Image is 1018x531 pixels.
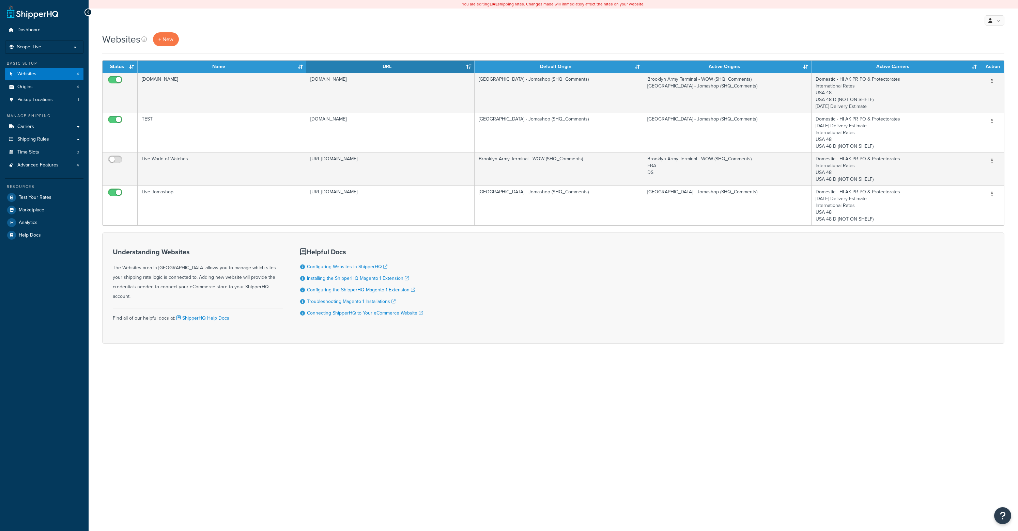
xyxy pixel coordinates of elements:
[102,33,140,46] h1: Websites
[306,73,475,113] td: [DOMAIN_NAME]
[5,94,83,106] li: Pickup Locations
[300,248,423,256] h3: Helpful Docs
[5,81,83,93] a: Origins 4
[138,152,306,186] td: Live World of Watches
[17,44,41,50] span: Scope: Live
[19,207,44,213] span: Marketplace
[643,113,812,152] td: [GEOGRAPHIC_DATA] - Jomashop (SHQ_Comments)
[17,27,41,33] span: Dashboard
[5,81,83,93] li: Origins
[643,61,812,73] th: Active Origins: activate to sort column ascending
[5,113,83,119] div: Manage Shipping
[643,73,812,113] td: Brooklyn Army Terminal - WOW (SHQ_Comments) [GEOGRAPHIC_DATA] - Jomashop (SHQ_Comments)
[994,507,1011,524] button: Open Resource Center
[17,97,53,103] span: Pickup Locations
[307,275,409,282] a: Installing the ShipperHQ Magento 1 Extension
[475,186,643,225] td: [GEOGRAPHIC_DATA] - Jomashop (SHQ_Comments)
[475,113,643,152] td: [GEOGRAPHIC_DATA] - Jomashop (SHQ_Comments)
[5,191,83,204] a: Test Your Rates
[812,152,980,186] td: Domestic - HI AK PR PO & Protectorates International Rates USA 48 USA 48 D (NOT ON SHELF)
[77,84,79,90] span: 4
[113,308,283,323] div: Find all of our helpful docs at:
[307,309,423,317] a: Connecting ShipperHQ to Your eCommerce Website
[77,71,79,77] span: 4
[113,248,283,256] h3: Understanding Websites
[812,113,980,152] td: Domestic - HI AK PR PO & Protectorates [DATE] Delivery Estimate International Rates USA 48 USA 48...
[78,97,79,103] span: 1
[475,152,643,186] td: Brooklyn Army Terminal - WOW (SHQ_Comments)
[490,1,498,7] b: LIVE
[5,61,83,66] div: Basic Setup
[5,184,83,190] div: Resources
[812,61,980,73] th: Active Carriers: activate to sort column ascending
[17,162,59,168] span: Advanced Features
[17,124,34,130] span: Carriers
[475,61,643,73] th: Default Origin: activate to sort column ascending
[5,133,83,146] a: Shipping Rules
[7,5,58,19] a: ShipperHQ Home
[5,216,83,229] a: Analytics
[153,32,179,46] a: + New
[19,220,37,226] span: Analytics
[307,286,415,293] a: Configuring the ShipperHQ Magento 1 Extension
[138,61,306,73] th: Name: activate to sort column ascending
[812,73,980,113] td: Domestic - HI AK PR PO & Protectorates International Rates USA 48 USA 48 D (NOT ON SHELF) [DATE] ...
[5,120,83,133] a: Carriers
[5,159,83,172] a: Advanced Features 4
[158,35,173,43] span: + New
[175,315,229,322] a: ShipperHQ Help Docs
[5,146,83,159] a: Time Slots 0
[643,186,812,225] td: [GEOGRAPHIC_DATA] - Jomashop (SHQ_Comments)
[17,71,36,77] span: Websites
[113,248,283,301] div: The Websites area in [GEOGRAPHIC_DATA] allows you to manage which sites your shipping rate logic ...
[306,61,475,73] th: URL: activate to sort column ascending
[77,162,79,168] span: 4
[812,186,980,225] td: Domestic - HI AK PR PO & Protectorates [DATE] Delivery Estimate International Rates USA 48 USA 48...
[5,159,83,172] li: Advanced Features
[138,186,306,225] td: Live Jomashop
[306,186,475,225] td: [URL][DOMAIN_NAME]
[475,73,643,113] td: [GEOGRAPHIC_DATA] - Jomashop (SHQ_Comments)
[19,232,41,238] span: Help Docs
[138,113,306,152] td: TEST
[980,61,1004,73] th: Action
[5,204,83,216] a: Marketplace
[5,146,83,159] li: Time Slots
[306,152,475,186] td: [URL][DOMAIN_NAME]
[5,24,83,36] a: Dashboard
[5,229,83,241] a: Help Docs
[307,298,396,305] a: Troubleshooting Magento 1 Installations
[19,195,51,200] span: Test Your Rates
[5,68,83,80] a: Websites 4
[77,149,79,155] span: 0
[17,136,49,142] span: Shipping Rules
[306,113,475,152] td: [DOMAIN_NAME]
[138,73,306,113] td: [DOMAIN_NAME]
[5,94,83,106] a: Pickup Locations 1
[17,84,33,90] span: Origins
[5,68,83,80] li: Websites
[307,263,387,270] a: Configuring Websites in ShipperHQ
[643,152,812,186] td: Brooklyn Army Terminal - WOW (SHQ_Comments) FBA DS
[103,61,138,73] th: Status: activate to sort column ascending
[17,149,39,155] span: Time Slots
